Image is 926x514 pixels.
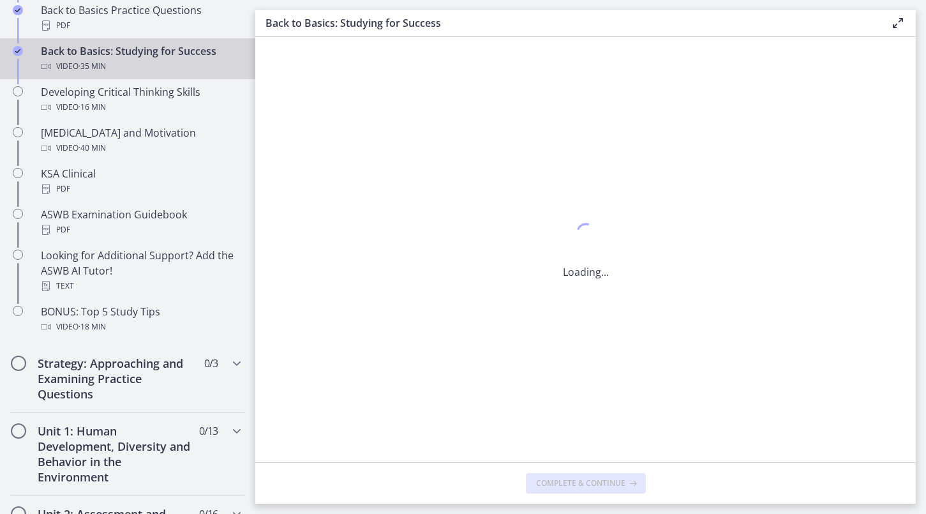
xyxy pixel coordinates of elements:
div: KSA Clinical [41,166,240,197]
div: PDF [41,18,240,33]
span: 0 / 13 [199,423,218,439]
i: Completed [13,46,23,56]
div: PDF [41,181,240,197]
div: PDF [41,222,240,238]
span: Complete & continue [536,478,625,488]
button: Complete & continue [526,473,646,494]
h2: Strategy: Approaching and Examining Practice Questions [38,356,193,402]
span: · 18 min [78,319,106,335]
div: Video [41,100,240,115]
div: BONUS: Top 5 Study Tips [41,304,240,335]
div: Developing Critical Thinking Skills [41,84,240,115]
span: · 35 min [78,59,106,74]
div: Looking for Additional Support? Add the ASWB AI Tutor! [41,248,240,294]
div: Back to Basics: Studying for Success [41,43,240,74]
h3: Back to Basics: Studying for Success [265,15,870,31]
div: Video [41,59,240,74]
div: Video [41,140,240,156]
p: Loading... [563,264,609,280]
span: · 16 min [78,100,106,115]
div: [MEDICAL_DATA] and Motivation [41,125,240,156]
div: 1 [563,220,609,249]
span: 0 / 3 [204,356,218,371]
div: Video [41,319,240,335]
h2: Unit 1: Human Development, Diversity and Behavior in the Environment [38,423,193,485]
div: ASWB Examination Guidebook [41,207,240,238]
i: Completed [13,5,23,15]
div: Text [41,278,240,294]
div: Back to Basics Practice Questions [41,3,240,33]
span: · 40 min [78,140,106,156]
